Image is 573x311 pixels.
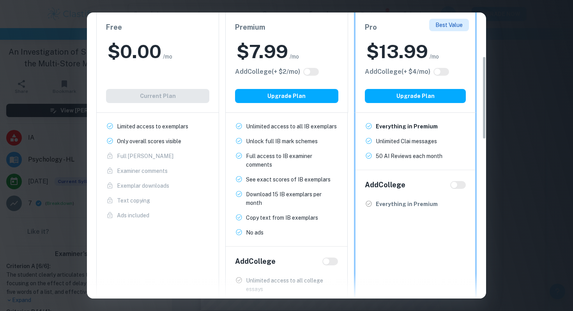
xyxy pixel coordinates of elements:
[246,190,338,207] p: Download 15 IB exemplars per month
[246,175,331,184] p: See exact scores of IB exemplars
[290,52,299,61] span: /mo
[376,200,438,208] p: Everything in Premium
[376,122,438,131] p: Everything in Premium
[365,67,430,76] h6: Click to see all the additional College features.
[117,122,188,131] p: Limited access to exemplars
[117,167,168,175] p: Examiner comments
[117,181,169,190] p: Exemplar downloads
[237,39,288,64] h2: $ 7.99
[108,39,161,64] h2: $ 0.00
[365,22,466,33] h6: Pro
[376,152,442,160] p: 50 AI Reviews each month
[246,228,264,237] p: No ads
[435,21,463,29] p: Best Value
[430,52,439,61] span: /mo
[365,179,405,190] h6: Add College
[235,67,300,76] h6: Click to see all the additional College features.
[117,137,181,146] p: Only overall scores visible
[365,89,466,103] button: Upgrade Plan
[235,256,276,267] h6: Add College
[117,211,149,220] p: Ads included
[246,152,338,169] p: Full access to IB examiner comments
[235,89,338,103] button: Upgrade Plan
[366,39,428,64] h2: $ 13.99
[106,22,209,33] h6: Free
[246,213,318,222] p: Copy text from IB exemplars
[376,137,437,146] p: Unlimited Clai messages
[117,152,173,160] p: Full [PERSON_NAME]
[246,137,318,146] p: Unlock full IB mark schemes
[117,196,150,205] p: Text copying
[163,52,172,61] span: /mo
[246,122,337,131] p: Unlimited access to all IB exemplars
[235,22,338,33] h6: Premium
